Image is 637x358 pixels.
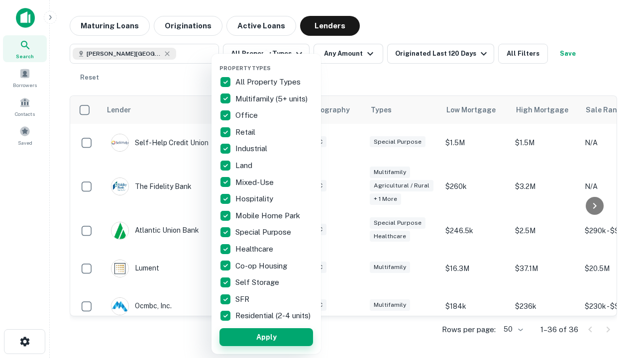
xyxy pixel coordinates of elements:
p: Self Storage [235,276,281,288]
p: Multifamily (5+ units) [235,93,310,105]
p: Office [235,109,260,121]
button: Apply [219,328,313,346]
p: Retail [235,126,257,138]
p: Special Purpose [235,226,293,238]
iframe: Chat Widget [587,278,637,326]
p: Industrial [235,143,269,155]
p: Land [235,160,254,172]
p: All Property Types [235,76,303,88]
p: Co-op Housing [235,260,289,272]
p: Mixed-Use [235,177,276,188]
span: Property Types [219,65,271,71]
p: Residential (2-4 units) [235,310,313,322]
p: Mobile Home Park [235,210,302,222]
p: SFR [235,293,251,305]
p: Hospitality [235,193,275,205]
p: Healthcare [235,243,275,255]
